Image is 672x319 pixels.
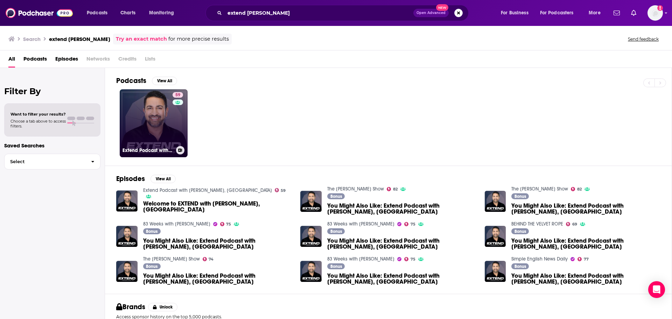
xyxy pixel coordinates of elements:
span: More [589,8,601,18]
a: Episodes [55,53,78,68]
span: For Business [501,8,528,18]
button: Open AdvancedNew [413,9,449,17]
a: Podcasts [23,53,47,68]
button: open menu [144,7,183,19]
span: Choose a tab above to access filters. [10,119,66,129]
a: You Might Also Like: Extend Podcast with Darshan Shah, MD [511,238,660,250]
span: 74 [209,258,213,261]
span: Podcasts [87,8,107,18]
img: You Might Also Like: Extend Podcast with Darshan Shah, MD [300,226,322,247]
span: You Might Also Like: Extend Podcast with [PERSON_NAME], [GEOGRAPHIC_DATA] [511,273,660,285]
span: Open Advanced [416,11,446,15]
button: Select [4,154,100,169]
h2: Episodes [116,174,145,183]
a: 75 [404,257,415,261]
span: 75 [411,223,415,226]
span: 82 [577,188,582,191]
img: Podchaser - Follow, Share and Rate Podcasts [6,6,73,20]
span: Bonus [146,229,157,234]
h2: Filter By [4,86,100,96]
span: 69 [572,223,577,226]
a: 59Extend Podcast with [PERSON_NAME], [GEOGRAPHIC_DATA] [120,89,188,157]
span: You Might Also Like: Extend Podcast with [PERSON_NAME], [GEOGRAPHIC_DATA] [327,203,476,215]
span: Logged in as Ashley_Beenen [647,5,663,21]
a: The Sarah Fraser Show [327,186,384,192]
a: 59 [173,92,183,98]
img: Welcome to EXTEND with Darshan Shah, MD [116,190,138,212]
button: open menu [584,7,609,19]
span: 75 [411,258,415,261]
span: Networks [86,53,110,68]
button: Unlock [148,303,178,311]
img: You Might Also Like: Extend Podcast with Darshan Shah, MD [485,191,506,212]
span: You Might Also Like: Extend Podcast with [PERSON_NAME], [GEOGRAPHIC_DATA] [511,203,660,215]
a: 83 Weeks with Eric Bischoff [327,221,394,227]
span: Select [5,159,85,164]
button: open menu [82,7,117,19]
a: You Might Also Like: Extend Podcast with Darshan Shah, MD [143,238,292,250]
span: 59 [281,189,286,192]
h2: Brands [116,303,145,311]
a: Simple English News Daily [511,256,568,262]
svg: Add a profile image [657,5,663,11]
a: Show notifications dropdown [611,7,623,19]
span: Bonus [146,264,157,269]
span: Welcome to EXTEND with [PERSON_NAME], [GEOGRAPHIC_DATA] [143,201,292,213]
img: You Might Also Like: Extend Podcast with Darshan Shah, MD [116,226,138,247]
span: Want to filter your results? [10,112,66,117]
span: Bonus [330,194,342,199]
a: EpisodesView All [116,174,176,183]
img: You Might Also Like: Extend Podcast with Darshan Shah, MD [300,191,322,212]
span: 75 [226,223,231,226]
img: You Might Also Like: Extend Podcast with Darshan Shah, MD [485,226,506,247]
a: You Might Also Like: Extend Podcast with Darshan Shah, MD [116,261,138,282]
a: Try an exact match [116,35,167,43]
span: You Might Also Like: Extend Podcast with [PERSON_NAME], [GEOGRAPHIC_DATA] [143,238,292,250]
span: Charts [120,8,135,18]
span: Lists [145,53,155,68]
a: Welcome to EXTEND with Darshan Shah, MD [143,201,292,213]
a: 82 [571,187,582,191]
span: 77 [584,258,589,261]
a: Extend Podcast with Darshan Shah, MD [143,187,272,193]
span: For Podcasters [540,8,574,18]
span: New [436,4,449,11]
h3: Search [23,36,41,42]
button: Show profile menu [647,5,663,21]
span: 82 [393,188,398,191]
img: You Might Also Like: Extend Podcast with Darshan Shah, MD [300,261,322,282]
h3: extend [PERSON_NAME] [49,36,110,42]
a: The Chris Plante Show [143,256,200,262]
img: You Might Also Like: Extend Podcast with Darshan Shah, MD [485,261,506,282]
a: 59 [275,188,286,192]
a: You Might Also Like: Extend Podcast with Darshan Shah, MD [327,203,476,215]
a: All [8,53,15,68]
a: 69 [566,222,577,226]
h2: Podcasts [116,76,146,85]
button: View All [150,175,176,183]
a: You Might Also Like: Extend Podcast with Darshan Shah, MD [511,273,660,285]
button: View All [152,77,177,85]
a: Show notifications dropdown [628,7,639,19]
a: 83 Weeks with Eric Bischoff [143,221,210,227]
a: Charts [116,7,140,19]
input: Search podcasts, credits, & more... [225,7,413,19]
span: Bonus [514,229,526,234]
span: You Might Also Like: Extend Podcast with [PERSON_NAME], [GEOGRAPHIC_DATA] [327,273,476,285]
a: 74 [203,257,214,261]
div: Search podcasts, credits, & more... [212,5,475,21]
a: BEHIND THE VELVET ROPE [511,221,563,227]
p: Saved Searches [4,142,100,149]
span: You Might Also Like: Extend Podcast with [PERSON_NAME], [GEOGRAPHIC_DATA] [143,273,292,285]
a: PodcastsView All [116,76,177,85]
span: 59 [175,92,180,99]
div: Open Intercom Messenger [648,281,665,298]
